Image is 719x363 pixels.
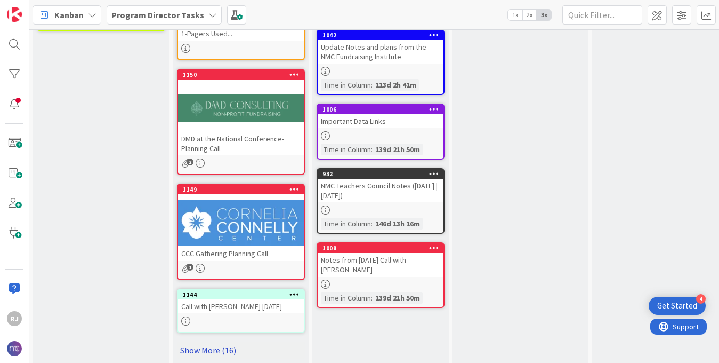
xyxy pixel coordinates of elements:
div: 1144 [178,290,304,299]
div: Important Data Links [318,114,443,128]
div: 1144Call with [PERSON_NAME] [DATE] [178,290,304,313]
div: 1042 [322,31,443,39]
a: 1-Pagers Used... [177,16,305,60]
div: Time in Column [321,218,371,230]
a: 1150DMD at the National Conference- Planning Call [177,69,305,175]
span: Support [22,2,49,14]
div: 1008 [322,244,443,252]
div: 139d 21h 50m [373,292,423,304]
b: Program Director Tasks [111,10,204,20]
div: 4 [696,294,706,304]
div: 1149 [178,185,304,194]
div: 1042Update Notes and plans from the NMC Fundraising Institute [318,30,443,64]
a: 1042Update Notes and plans from the NMC Fundraising InstituteTime in Column:113d 2h 41m [317,29,445,95]
div: 1149CCC Gathering Planning Call [178,185,304,261]
div: 1042 [318,30,443,40]
div: 1150 [183,71,304,78]
a: 1149CCC Gathering Planning Call [177,184,305,280]
a: 1144Call with [PERSON_NAME] [DATE] [177,289,305,333]
span: Kanban [54,9,84,21]
span: 1 [187,264,193,271]
div: CCC Gathering Planning Call [178,247,304,261]
div: 1006Important Data Links [318,105,443,128]
div: 932 [322,170,443,178]
input: Quick Filter... [562,5,642,25]
div: Get Started [657,301,697,311]
div: 932 [318,169,443,179]
div: 1006 [318,105,443,114]
div: Open Get Started checklist, remaining modules: 4 [649,297,706,315]
div: 1-Pagers Used... [178,27,304,41]
div: 1150DMD at the National Conference- Planning Call [178,70,304,155]
div: NMC Teachers Council Notes ([DATE] | [DATE]) [318,179,443,202]
div: 1149 [183,186,304,193]
span: 2x [522,10,537,20]
span: : [371,292,373,304]
div: 1008Notes from [DATE] Call with [PERSON_NAME] [318,243,443,277]
div: Update Notes and plans from the NMC Fundraising Institute [318,40,443,64]
div: 113d 2h 41m [373,79,419,91]
div: 1150 [178,70,304,80]
div: Notes from [DATE] Call with [PERSON_NAME] [318,253,443,277]
a: Show More (16) [177,342,305,359]
img: Visit kanbanzone.com [7,7,22,22]
div: Time in Column [321,144,371,155]
div: 1008 [318,243,443,253]
span: : [371,79,373,91]
span: 3x [537,10,551,20]
span: : [371,144,373,155]
span: : [371,218,373,230]
span: 1x [508,10,522,20]
div: Time in Column [321,79,371,91]
div: Call with [PERSON_NAME] [DATE] [178,299,304,313]
a: 1006Important Data LinksTime in Column:139d 21h 50m [317,104,445,160]
div: 146d 13h 16m [373,218,423,230]
div: 1144 [183,291,304,298]
div: Time in Column [321,292,371,304]
a: 1008Notes from [DATE] Call with [PERSON_NAME]Time in Column:139d 21h 50m [317,242,445,308]
div: 932NMC Teachers Council Notes ([DATE] | [DATE]) [318,169,443,202]
div: DMD at the National Conference- Planning Call [178,132,304,155]
div: 139d 21h 50m [373,144,423,155]
img: avatar [7,341,22,356]
span: 2 [187,159,193,165]
div: 1006 [322,106,443,113]
a: 932NMC Teachers Council Notes ([DATE] | [DATE])Time in Column:146d 13h 16m [317,168,445,234]
div: RJ [7,311,22,326]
